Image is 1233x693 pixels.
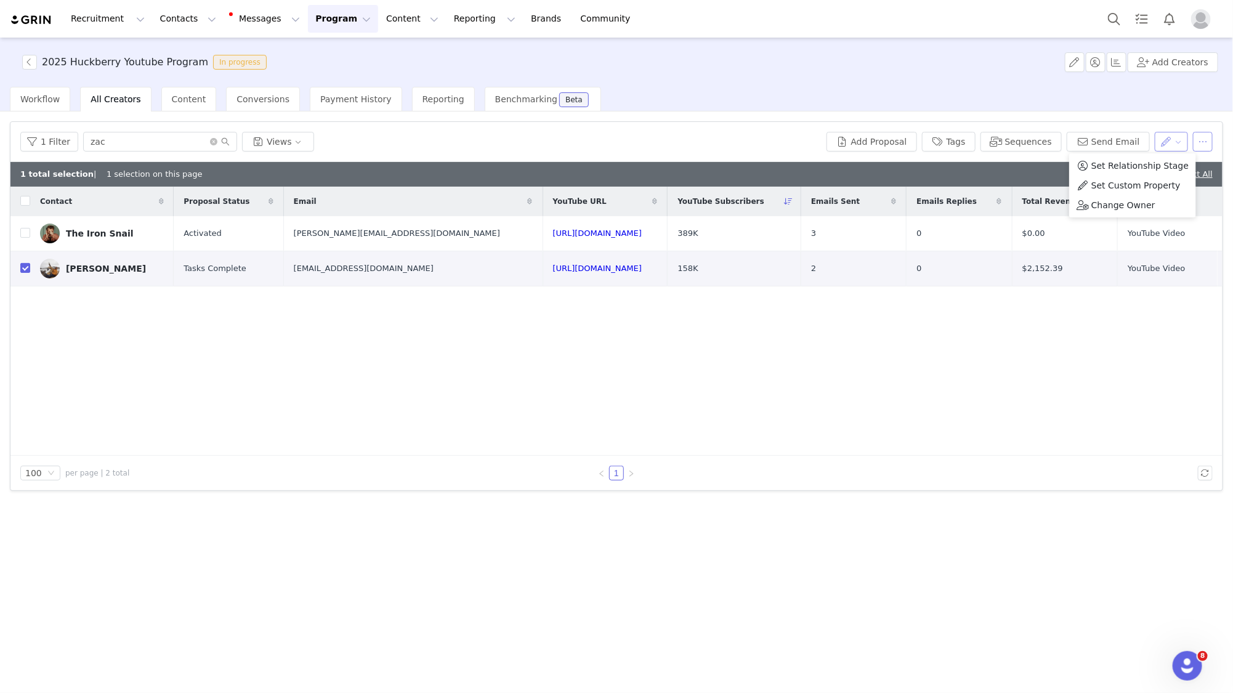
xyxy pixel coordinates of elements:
[916,262,921,275] span: 0
[827,132,917,152] button: Add Proposal
[172,94,206,104] span: Content
[677,227,698,240] span: 389K
[1091,179,1181,192] span: Set Custom Property
[83,132,237,152] input: Search...
[42,55,208,70] h3: 2025 Huckberry Youtube Program
[91,94,140,104] span: All Creators
[811,227,816,240] span: 3
[1173,651,1202,681] iframe: Intercom live chat
[224,5,307,33] button: Messages
[916,196,977,207] span: Emails Replies
[598,470,605,477] i: icon: left
[1091,198,1155,212] span: Change Owner
[1022,262,1063,275] span: $2,152.39
[610,466,623,480] a: 1
[422,94,464,104] span: Reporting
[210,138,217,145] i: icon: close-circle
[184,196,249,207] span: Proposal Status
[594,466,609,480] li: Previous Page
[1128,5,1155,33] a: Tasks
[320,94,392,104] span: Payment History
[524,5,572,33] a: Brands
[916,227,921,240] span: 0
[65,468,129,479] span: per page | 2 total
[22,55,272,70] span: [object Object]
[184,262,246,275] span: Tasks Complete
[553,229,642,238] a: [URL][DOMAIN_NAME]
[63,5,152,33] button: Recruitment
[47,469,55,478] i: icon: down
[10,14,53,26] img: grin logo
[573,5,644,33] a: Community
[624,466,639,480] li: Next Page
[379,5,446,33] button: Content
[294,262,434,275] span: [EMAIL_ADDRESS][DOMAIN_NAME]
[1128,52,1218,72] button: Add Creators
[1156,5,1183,33] button: Notifications
[553,264,642,273] a: [URL][DOMAIN_NAME]
[1022,227,1045,240] span: $0.00
[25,466,42,480] div: 100
[922,132,976,152] button: Tags
[40,196,72,207] span: Contact
[221,137,230,146] i: icon: search
[236,94,289,104] span: Conversions
[40,259,164,278] a: [PERSON_NAME]
[184,227,222,240] span: Activated
[242,132,314,152] button: Views
[1184,9,1223,29] button: Profile
[1198,651,1208,661] span: 8
[677,262,698,275] span: 158K
[1091,159,1189,172] span: Set Relationship Stage
[20,168,203,180] div: | 1 selection on this page
[811,196,860,207] span: Emails Sent
[628,470,635,477] i: icon: right
[40,224,164,243] a: The Iron Snail
[553,196,607,207] span: YouTube URL
[495,94,557,104] span: Benchmarking
[20,94,60,104] span: Workflow
[447,5,523,33] button: Reporting
[40,259,60,278] img: a2828388-1242-4267-8e20-3bff0a3e7214.jpg
[1022,196,1081,207] span: Total Revenue
[294,196,317,207] span: Email
[20,132,78,152] button: 1 Filter
[213,55,267,70] span: In progress
[609,466,624,480] li: 1
[308,5,378,33] button: Program
[565,96,583,103] div: Beta
[294,227,500,240] span: [PERSON_NAME][EMAIL_ADDRESS][DOMAIN_NAME]
[980,132,1062,152] button: Sequences
[20,169,94,179] b: 1 total selection
[677,196,764,207] span: YouTube Subscribers
[40,224,60,243] img: 80bdc3d0-3206-4a2f-aaf8-396a4858d0a1.jpg
[1191,9,1211,29] img: placeholder-profile.jpg
[66,264,146,274] div: [PERSON_NAME]
[153,5,224,33] button: Contacts
[66,229,134,238] div: The Iron Snail
[811,262,816,275] span: 2
[1067,132,1150,152] button: Send Email
[1101,5,1128,33] button: Search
